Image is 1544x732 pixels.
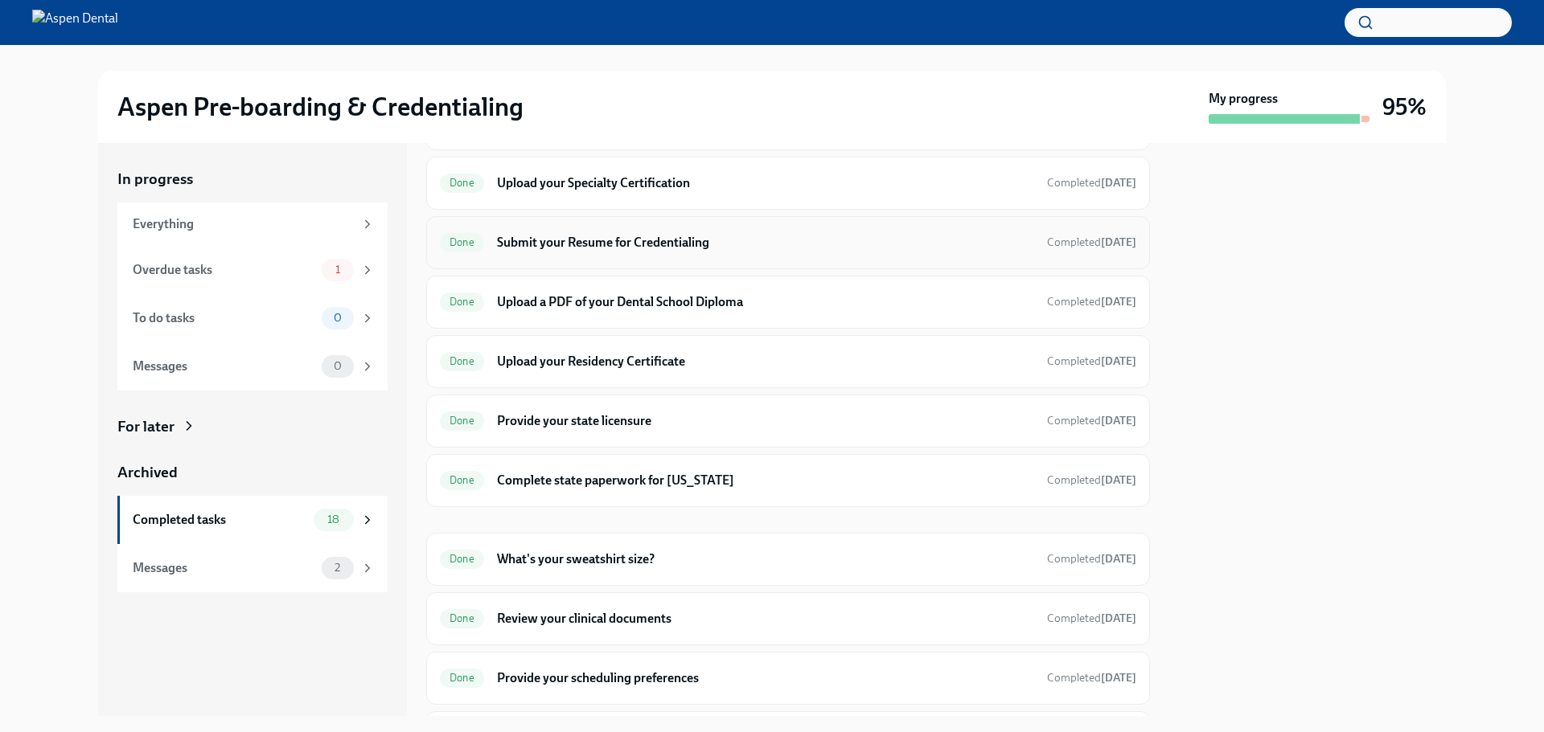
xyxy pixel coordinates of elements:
[1209,90,1278,108] strong: My progress
[133,559,315,577] div: Messages
[440,236,484,248] span: Done
[497,293,1034,311] h6: Upload a PDF of your Dental School Diploma
[440,170,1136,196] a: DoneUpload your Specialty CertificationCompleted[DATE]
[1047,175,1136,190] span: June 14th, 2025 18:11
[440,355,484,367] span: Done
[1047,473,1136,487] span: Completed
[1101,671,1136,685] strong: [DATE]
[497,472,1034,489] h6: Complete state paperwork for [US_STATE]
[1047,235,1136,249] span: Completed
[497,174,1034,192] h6: Upload your Specialty Certification
[1101,295,1136,309] strong: [DATE]
[1101,235,1136,249] strong: [DATE]
[1101,414,1136,427] strong: [DATE]
[440,553,484,565] span: Done
[497,669,1034,687] h6: Provide your scheduling preferences
[1047,671,1136,685] span: Completed
[1047,235,1136,250] span: June 14th, 2025 18:09
[117,416,175,437] div: For later
[117,169,388,190] a: In progress
[1101,611,1136,625] strong: [DATE]
[117,416,388,437] a: For later
[440,672,484,684] span: Done
[133,358,315,375] div: Messages
[440,606,1136,632] a: DoneReview your clinical documentsCompleted[DATE]
[324,360,351,372] span: 0
[1101,473,1136,487] strong: [DATE]
[497,412,1034,430] h6: Provide your state licensure
[1047,551,1136,566] span: June 25th, 2025 11:34
[117,202,388,246] a: Everything
[1047,414,1136,427] span: Completed
[1047,176,1136,190] span: Completed
[318,513,349,525] span: 18
[117,91,524,123] h2: Aspen Pre-boarding & Credentialing
[117,246,388,294] a: Overdue tasks1
[1047,354,1136,369] span: June 14th, 2025 18:19
[1101,552,1136,566] strong: [DATE]
[133,261,315,279] div: Overdue tasks
[440,468,1136,493] a: DoneComplete state paperwork for [US_STATE]Completed[DATE]
[440,230,1136,256] a: DoneSubmit your Resume for CredentialingCompleted[DATE]
[117,294,388,342] a: To do tasks0
[1047,294,1136,309] span: June 14th, 2025 18:09
[440,296,484,308] span: Done
[133,511,307,529] div: Completed tasks
[497,610,1034,628] h6: Review your clinical documents
[440,474,484,486] span: Done
[1047,354,1136,368] span: Completed
[133,215,354,233] div: Everything
[440,415,484,427] span: Done
[1047,295,1136,309] span: Completed
[1101,354,1136,368] strong: [DATE]
[1047,472,1136,488] span: June 16th, 2025 16:09
[117,496,388,544] a: Completed tasks18
[1047,611,1136,626] span: June 25th, 2025 11:32
[1047,552,1136,566] span: Completed
[325,562,350,574] span: 2
[1047,670,1136,685] span: June 25th, 2025 11:22
[117,544,388,592] a: Messages2
[440,408,1136,434] a: DoneProvide your state licensureCompleted[DATE]
[497,550,1034,568] h6: What's your sweatshirt size?
[440,665,1136,691] a: DoneProvide your scheduling preferencesCompleted[DATE]
[326,264,350,276] span: 1
[497,234,1034,251] h6: Submit your Resume for Credentialing
[440,177,484,189] span: Done
[117,342,388,391] a: Messages0
[1101,176,1136,190] strong: [DATE]
[1047,611,1136,625] span: Completed
[440,349,1136,374] a: DoneUpload your Residency CertificateCompleted[DATE]
[117,462,388,483] a: Archived
[1047,413,1136,428] span: June 14th, 2025 18:12
[1382,92,1427,121] h3: 95%
[440,612,484,624] span: Done
[497,353,1034,370] h6: Upload your Residency Certificate
[32,10,118,35] img: Aspen Dental
[440,289,1136,315] a: DoneUpload a PDF of your Dental School DiplomaCompleted[DATE]
[440,546,1136,572] a: DoneWhat's your sweatshirt size?Completed[DATE]
[133,309,315,327] div: To do tasks
[324,312,351,324] span: 0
